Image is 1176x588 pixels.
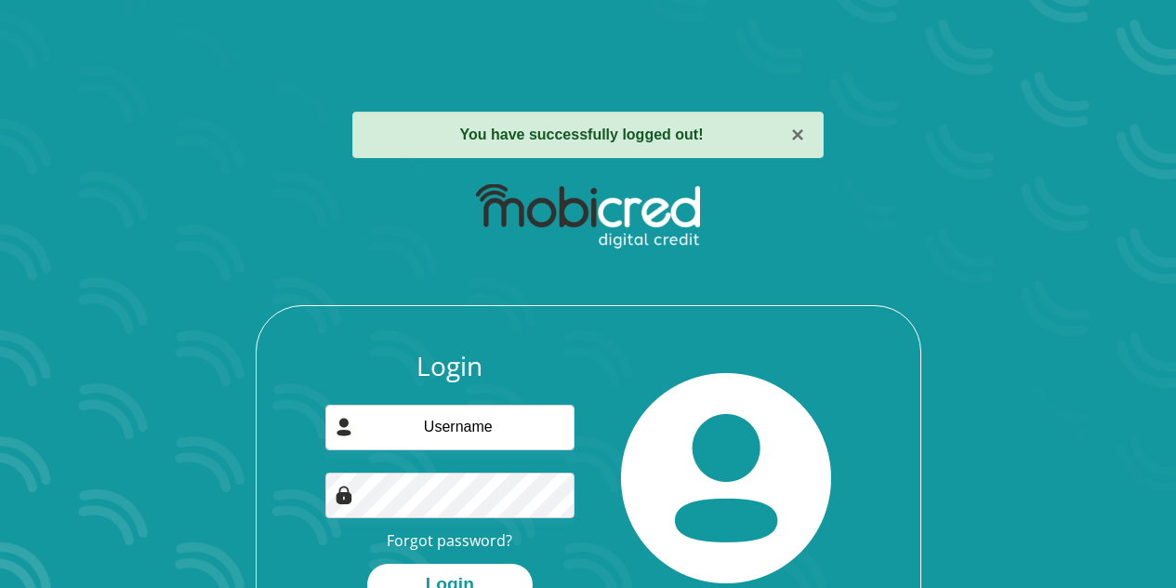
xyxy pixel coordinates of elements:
strong: You have successfully logged out! [460,127,704,142]
input: Username [325,405,575,450]
img: Image [335,486,353,504]
a: Forgot password? [387,530,512,551]
h3: Login [325,351,575,382]
img: mobicred logo [476,184,700,249]
button: × [791,124,804,146]
img: user-icon image [335,418,353,436]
